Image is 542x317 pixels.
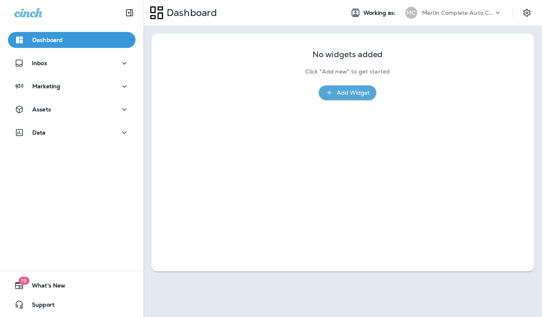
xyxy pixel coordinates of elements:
button: Collapse Sidebar [118,5,141,21]
button: Inbox [8,55,135,71]
button: 19What's New [8,277,135,293]
button: Marketing [8,78,135,94]
p: Click "Add new" to get started [305,68,390,75]
p: Inbox [32,60,47,66]
p: Marketing [32,83,60,89]
button: Settings [520,6,534,20]
span: 19 [18,277,29,285]
button: Add Widget [319,85,376,100]
span: Working as: [363,10,397,16]
button: Support [8,297,135,313]
button: Assets [8,101,135,117]
p: Dashboard [163,7,217,19]
span: Support [24,301,55,311]
p: No widgets added [312,51,383,58]
p: Merlin Complete Auto Care [422,10,494,16]
p: Data [32,129,46,136]
div: MC [405,7,417,19]
div: Add Widget [337,88,370,98]
p: Dashboard [32,37,63,43]
button: Dashboard [8,32,135,48]
p: Assets [32,106,51,113]
span: What's New [24,282,65,292]
button: Data [8,125,135,141]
